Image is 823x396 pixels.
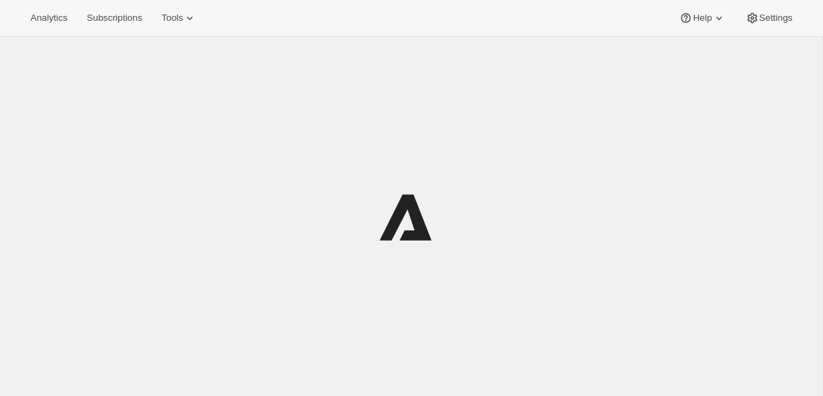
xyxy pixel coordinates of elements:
button: Help [671,8,734,28]
span: Subscriptions [87,12,142,24]
button: Subscriptions [78,8,150,28]
span: Analytics [30,12,67,24]
button: Tools [153,8,205,28]
span: Settings [759,12,793,24]
span: Help [693,12,711,24]
button: Settings [737,8,801,28]
span: Tools [161,12,183,24]
button: Analytics [22,8,76,28]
